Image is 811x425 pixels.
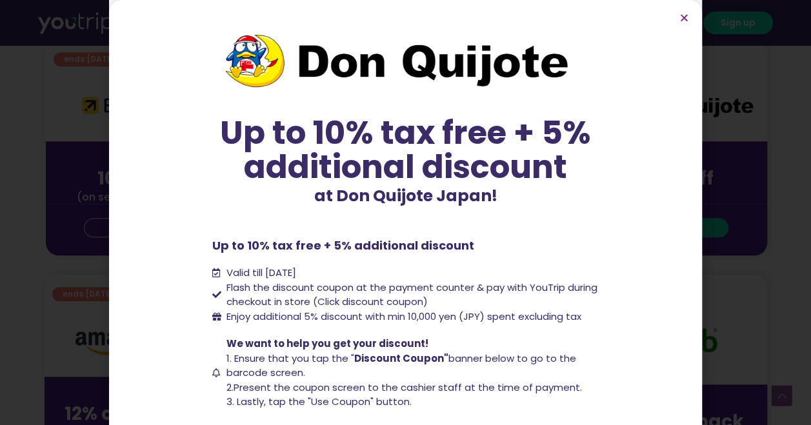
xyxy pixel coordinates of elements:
[212,115,599,184] div: Up to 10% tax free + 5% additional discount
[226,351,316,365] span: 1. Ensure that you t
[679,13,689,23] a: Close
[226,351,576,380] span: below to go to the barcode screen.
[226,266,296,279] span: Valid till [DATE]
[226,337,428,350] span: We want to help you get your discount!
[226,381,234,394] span: 2.
[354,351,410,365] b: Discount C
[223,310,581,324] span: Enjoy additional 5% discount with min 10,000 yen (JPY) spent excluding tax
[212,237,599,254] p: Up to 10% tax free + 5% additional discount
[223,281,599,310] span: Flash the discount coupon at the payment counter & pay with YouTrip during checkout in store (Cli...
[316,351,354,365] span: ap the "
[223,337,599,410] span: Present the coupon screen to the cashier staff at the time of payment. 3. Lastly, tap the "Use Co...
[410,351,448,365] b: oupon"
[410,351,483,365] span: banner
[212,184,599,208] p: at Don Quijote Japan!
